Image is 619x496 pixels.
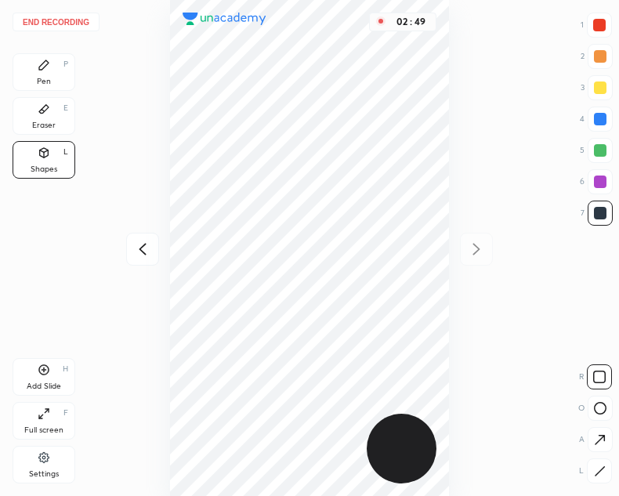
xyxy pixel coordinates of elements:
[581,13,612,38] div: 1
[581,44,613,69] div: 2
[579,364,612,389] div: R
[579,427,613,452] div: A
[63,104,68,112] div: E
[183,13,266,25] img: logo.38c385cc.svg
[580,138,613,163] div: 5
[580,107,613,132] div: 4
[24,426,63,434] div: Full screen
[31,165,57,173] div: Shapes
[579,458,612,483] div: L
[392,16,429,27] div: 02 : 49
[63,60,68,68] div: P
[27,382,61,390] div: Add Slide
[580,169,613,194] div: 6
[32,121,56,129] div: Eraser
[13,13,100,31] button: End recording
[581,75,613,100] div: 3
[29,470,59,478] div: Settings
[578,396,613,421] div: O
[37,78,51,85] div: Pen
[581,201,613,226] div: 7
[63,409,68,417] div: F
[63,148,68,156] div: L
[63,365,68,373] div: H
